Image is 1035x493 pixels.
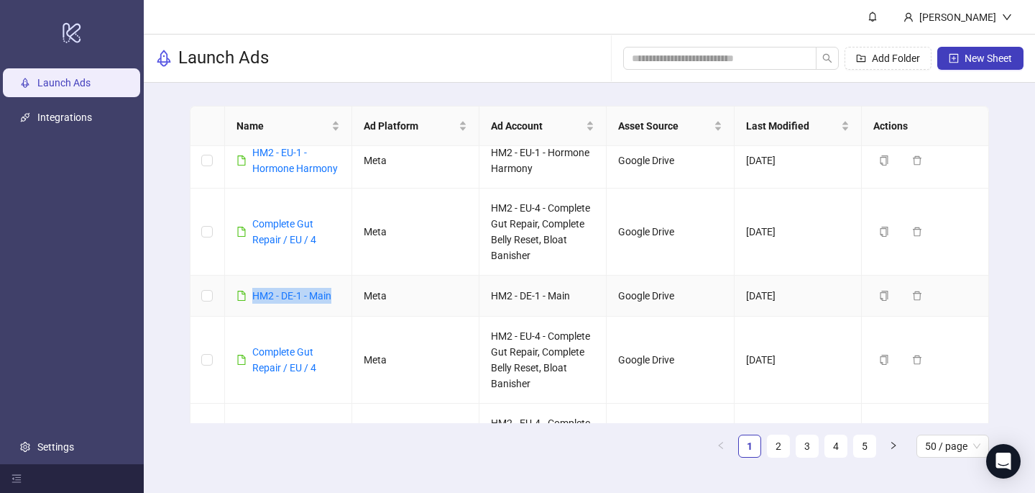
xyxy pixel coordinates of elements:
td: [DATE] [735,404,862,491]
a: Complete Gut Repair / EU / 4 [252,218,316,245]
td: Meta [352,133,479,189]
td: [DATE] [735,317,862,404]
th: Asset Source [607,107,734,146]
span: right [889,441,898,450]
span: Ad Account [491,118,583,134]
span: delete [912,291,922,301]
a: HM2 - DE-1 - Main [252,290,331,302]
a: 2 [768,435,789,457]
li: 4 [824,435,847,458]
a: 1 [739,435,760,457]
button: New Sheet [937,47,1023,70]
td: Google Drive [607,317,734,404]
td: Google Drive [607,404,734,491]
span: delete [912,227,922,237]
th: Actions [862,107,989,146]
td: [DATE] [735,133,862,189]
button: right [882,435,905,458]
span: down [1002,12,1012,22]
span: file [236,291,247,301]
span: file [236,227,247,237]
span: delete [912,155,922,166]
div: [PERSON_NAME] [914,9,1002,25]
span: 50 / page [925,435,980,457]
li: 1 [738,435,761,458]
td: HM2 - EU-4 - Complete Gut Repair, Complete Belly Reset, Bloat Banisher [479,404,607,491]
td: Google Drive [607,133,734,189]
a: Settings [37,441,74,453]
h3: Launch Ads [178,47,269,70]
div: Page Size [916,435,989,458]
span: New Sheet [965,53,1012,64]
li: 2 [767,435,790,458]
th: Ad Account [479,107,607,146]
li: 3 [796,435,819,458]
span: file [236,155,247,166]
a: 5 [854,435,875,457]
span: Ad Platform [364,118,456,134]
span: copy [879,155,889,166]
li: 5 [853,435,876,458]
li: Next Page [882,435,905,458]
span: plus-square [949,53,959,63]
a: Launch Ads [37,77,91,89]
th: Ad Platform [352,107,479,146]
span: copy [879,355,889,365]
span: file [236,355,247,365]
span: search [822,53,832,63]
span: Asset Source [618,118,710,134]
a: HM2 - EU-1 - Hormone Harmony [252,147,338,174]
div: Open Intercom Messenger [986,444,1021,479]
th: Name [225,107,352,146]
span: menu-fold [11,474,22,484]
td: HM2 - DE-1 - Main [479,276,607,317]
span: left [717,441,725,450]
a: Integrations [37,112,92,123]
td: Meta [352,276,479,317]
span: copy [879,291,889,301]
span: delete [912,355,922,365]
td: Google Drive [607,276,734,317]
a: 3 [796,435,818,457]
span: Name [236,118,328,134]
td: Meta [352,317,479,404]
td: [DATE] [735,189,862,276]
span: Last Modified [746,118,838,134]
span: user [903,12,914,22]
td: Meta [352,189,479,276]
td: HM2 - EU-4 - Complete Gut Repair, Complete Belly Reset, Bloat Banisher [479,317,607,404]
td: [DATE] [735,276,862,317]
td: Meta [352,404,479,491]
a: 4 [825,435,847,457]
a: Complete Gut Repair / EU / 4 [252,346,316,374]
span: bell [868,12,878,22]
button: left [709,435,732,458]
button: Add Folder [845,47,931,70]
td: Google Drive [607,189,734,276]
span: folder-add [856,53,866,63]
span: rocket [155,50,172,67]
td: HM2 - EU-1 - Hormone Harmony [479,133,607,189]
li: Previous Page [709,435,732,458]
td: HM2 - EU-4 - Complete Gut Repair, Complete Belly Reset, Bloat Banisher [479,189,607,276]
th: Last Modified [735,107,862,146]
span: copy [879,227,889,237]
span: Add Folder [872,53,920,64]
